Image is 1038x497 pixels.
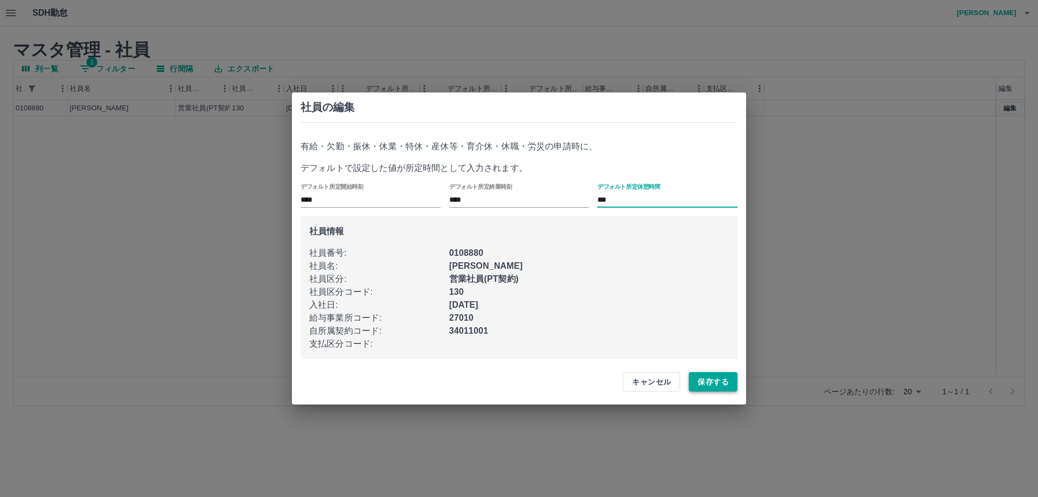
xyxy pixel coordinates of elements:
label: デフォルト所定終業時刻 [449,183,513,191]
p: 入社日 : [309,299,449,312]
p: [DATE] [449,299,729,312]
label: デフォルト所定開始時刻 [301,183,364,191]
p: 営業社員(PT契約) [449,273,729,286]
h2: 社員の編集 [301,101,737,114]
p: 社員名 : [309,260,449,273]
p: 給与事業所コード : [309,312,449,324]
p: 社員番号 : [309,247,449,260]
label: デフォルト所定休憩時間 [597,183,661,191]
p: 27010 [449,312,729,324]
p: [PERSON_NAME] [449,260,729,273]
p: 130 [449,286,729,299]
p: 支払区分コード : [309,337,449,350]
p: 社員情報 [309,225,729,238]
p: 自所属契約コード : [309,324,449,337]
button: キャンセル [623,372,680,392]
p: デフォルトで設定した値が所定時間として入力されます。 [301,162,737,175]
p: 34011001 [449,324,729,337]
p: 0108880 [449,247,729,260]
p: 有給・欠勤・振休・休業・特休・産休等・育介休・休職・労災の申請時に、 [301,140,737,153]
p: 社員区分 : [309,273,449,286]
button: 保存する [689,372,737,392]
p: 社員区分コード : [309,286,449,299]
